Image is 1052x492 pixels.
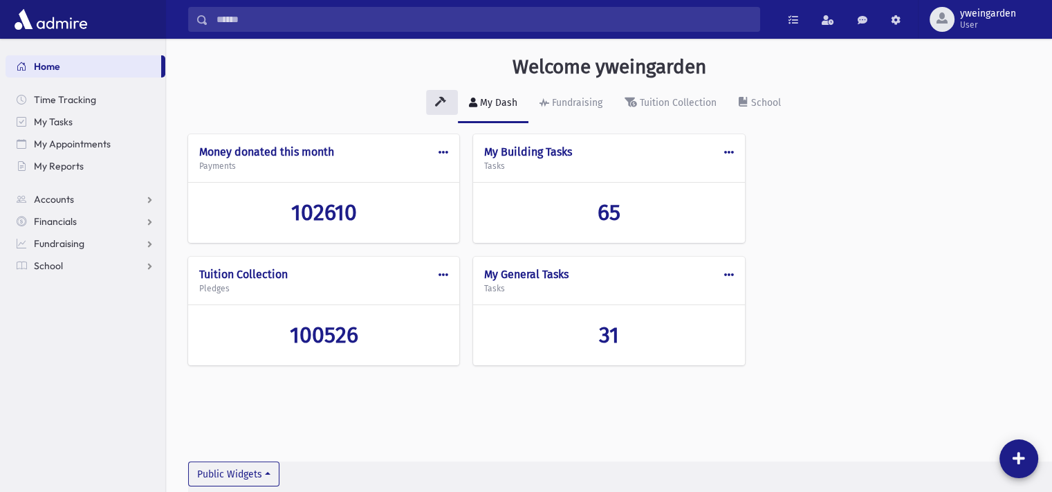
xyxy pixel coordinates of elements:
[484,145,733,158] h4: My Building Tasks
[613,84,728,123] a: Tuition Collection
[960,8,1016,19] span: yweingarden
[6,133,165,155] a: My Appointments
[6,155,165,177] a: My Reports
[513,55,706,79] h3: Welcome yweingarden
[458,84,528,123] a: My Dash
[199,199,448,226] a: 102610
[549,97,602,109] div: Fundraising
[484,161,733,171] h5: Tasks
[34,138,111,150] span: My Appointments
[6,210,165,233] a: Financials
[484,199,733,226] a: 65
[6,55,161,78] a: Home
[199,268,448,281] h4: Tuition Collection
[34,193,74,206] span: Accounts
[599,322,619,348] span: 31
[291,199,357,226] span: 102610
[34,160,84,172] span: My Reports
[199,322,448,348] a: 100526
[6,255,165,277] a: School
[484,268,733,281] h4: My General Tasks
[6,89,165,111] a: Time Tracking
[188,462,279,486] button: Public Widgets
[34,259,63,272] span: School
[6,188,165,210] a: Accounts
[637,97,717,109] div: Tuition Collection
[6,233,165,255] a: Fundraising
[34,116,73,128] span: My Tasks
[960,19,1016,30] span: User
[6,111,165,133] a: My Tasks
[34,237,84,250] span: Fundraising
[748,97,781,109] div: School
[34,60,60,73] span: Home
[484,284,733,293] h5: Tasks
[290,322,358,348] span: 100526
[34,93,96,106] span: Time Tracking
[528,84,613,123] a: Fundraising
[199,161,448,171] h5: Payments
[598,199,620,226] span: 65
[11,6,91,33] img: AdmirePro
[477,97,517,109] div: My Dash
[34,215,77,228] span: Financials
[728,84,792,123] a: School
[208,7,759,32] input: Search
[199,284,448,293] h5: Pledges
[199,145,448,158] h4: Money donated this month
[484,322,733,348] a: 31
